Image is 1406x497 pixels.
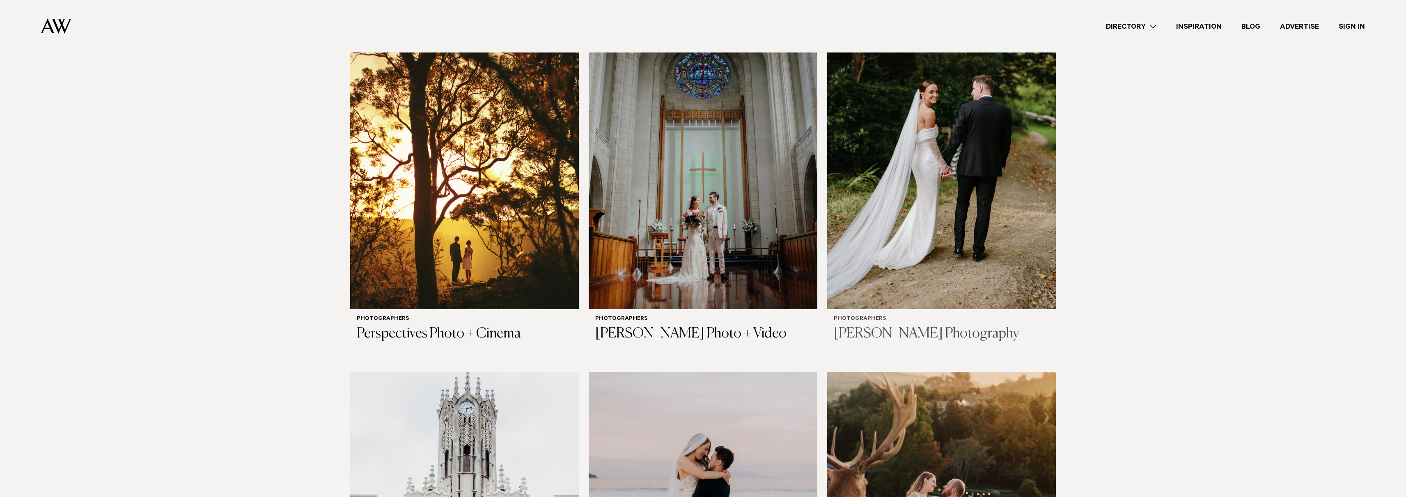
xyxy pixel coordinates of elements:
h6: Photographers [834,316,1049,323]
img: Auckland Weddings Photographers | Ethan Lowry Photography [827,2,1056,309]
a: Auckland Weddings Photographers | Chris Turner Photo + Video Photographers [PERSON_NAME] Photo + ... [589,2,817,349]
img: Auckland Weddings Photographers | Chris Turner Photo + Video [589,2,817,309]
a: Blog [1232,21,1270,32]
a: Directory [1096,21,1166,32]
h6: Photographers [357,316,572,323]
img: Auckland Weddings Photographers | Perspectives Photo + Cinema [350,2,579,309]
a: Inspiration [1166,21,1232,32]
h3: Perspectives Photo + Cinema [357,326,572,342]
a: Sign In [1329,21,1375,32]
h6: Photographers [595,316,811,323]
h3: [PERSON_NAME] Photo + Video [595,326,811,342]
h3: [PERSON_NAME] Photography [834,326,1049,342]
img: Auckland Weddings Logo [41,18,71,34]
a: Advertise [1270,21,1329,32]
a: Auckland Weddings Photographers | Perspectives Photo + Cinema Photographers Perspectives Photo + ... [350,2,579,349]
a: Auckland Weddings Photographers | Ethan Lowry Photography Photographers [PERSON_NAME] Photography [827,2,1056,349]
